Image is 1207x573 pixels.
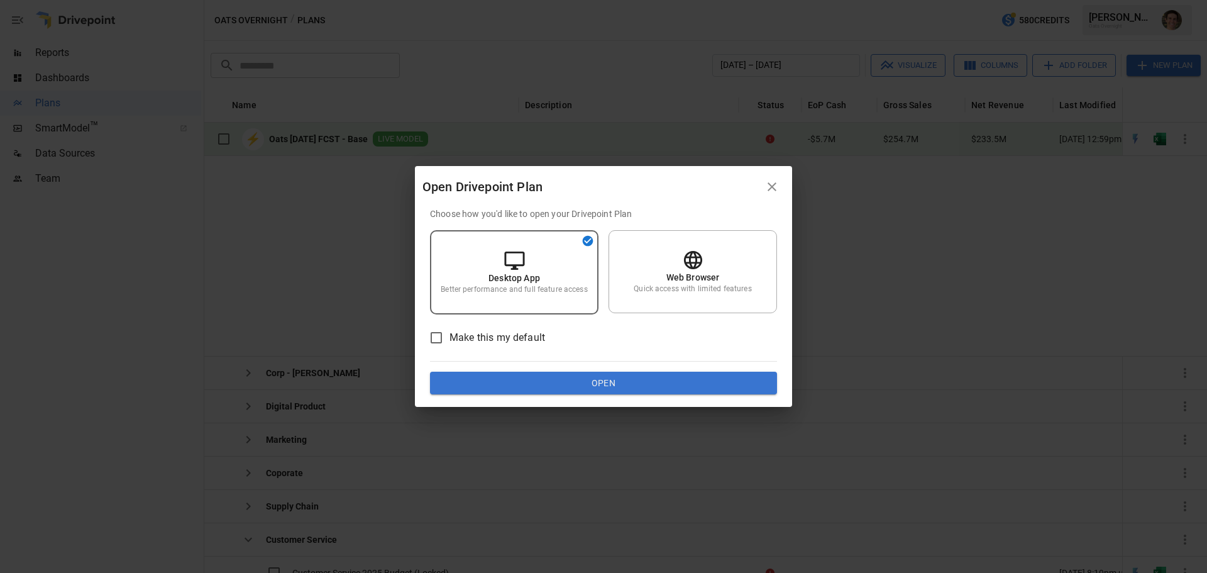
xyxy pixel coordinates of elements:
[449,330,545,345] span: Make this my default
[430,372,777,394] button: Open
[666,271,720,284] p: Web Browser
[441,284,587,295] p: Better performance and full feature access
[634,284,751,294] p: Quick access with limited features
[488,272,540,284] p: Desktop App
[422,177,759,197] div: Open Drivepoint Plan
[430,208,777,220] p: Choose how you'd like to open your Drivepoint Plan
